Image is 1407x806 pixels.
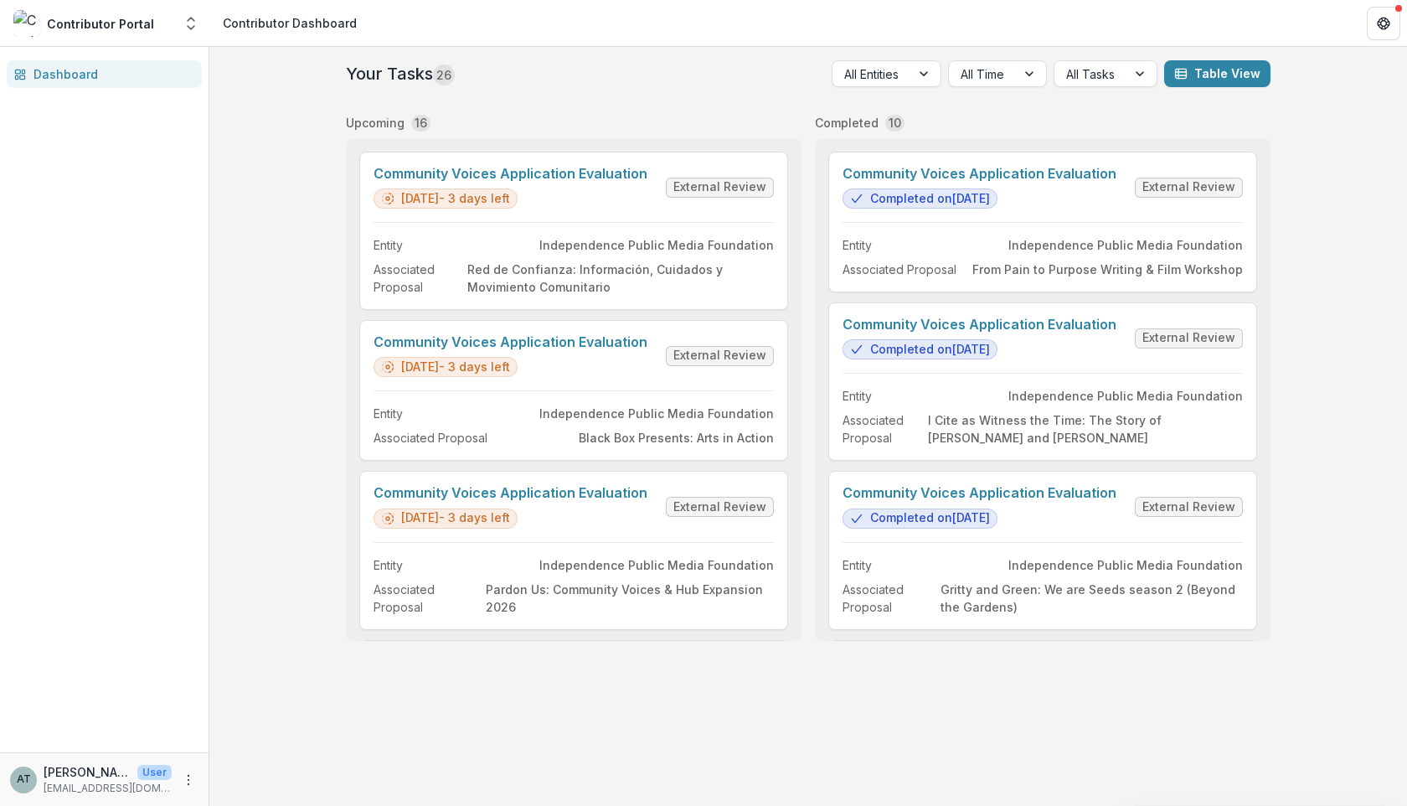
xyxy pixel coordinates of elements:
a: Community Voices Application Evaluation [374,334,647,350]
div: Contributor Dashboard [223,14,357,32]
div: Ariel Taylor [17,774,31,785]
p: User [137,765,172,780]
a: Community Voices Application Evaluation [843,166,1116,182]
p: Upcoming [346,114,405,132]
div: Dashboard [33,65,188,83]
button: More [178,770,198,790]
a: Dashboard [7,60,202,88]
button: Get Help [1367,7,1400,40]
a: Community Voices Application Evaluation [374,166,647,182]
p: [PERSON_NAME] [44,763,131,781]
p: [EMAIL_ADDRESS][DOMAIN_NAME] [44,781,172,796]
p: 10 [889,114,901,132]
a: Community Voices Application Evaluation [843,317,1116,333]
button: Open entity switcher [179,7,203,40]
nav: breadcrumb [216,11,363,35]
p: Completed [815,114,879,132]
img: Contributor Portal [13,10,40,37]
div: Contributor Portal [47,15,154,33]
span: 26 [433,65,455,85]
button: Table View [1164,60,1270,87]
a: Community Voices Application Evaluation [843,485,1116,501]
p: 16 [415,114,427,132]
a: Community Voices Application Evaluation [374,485,647,501]
h2: Your Tasks [346,64,455,84]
